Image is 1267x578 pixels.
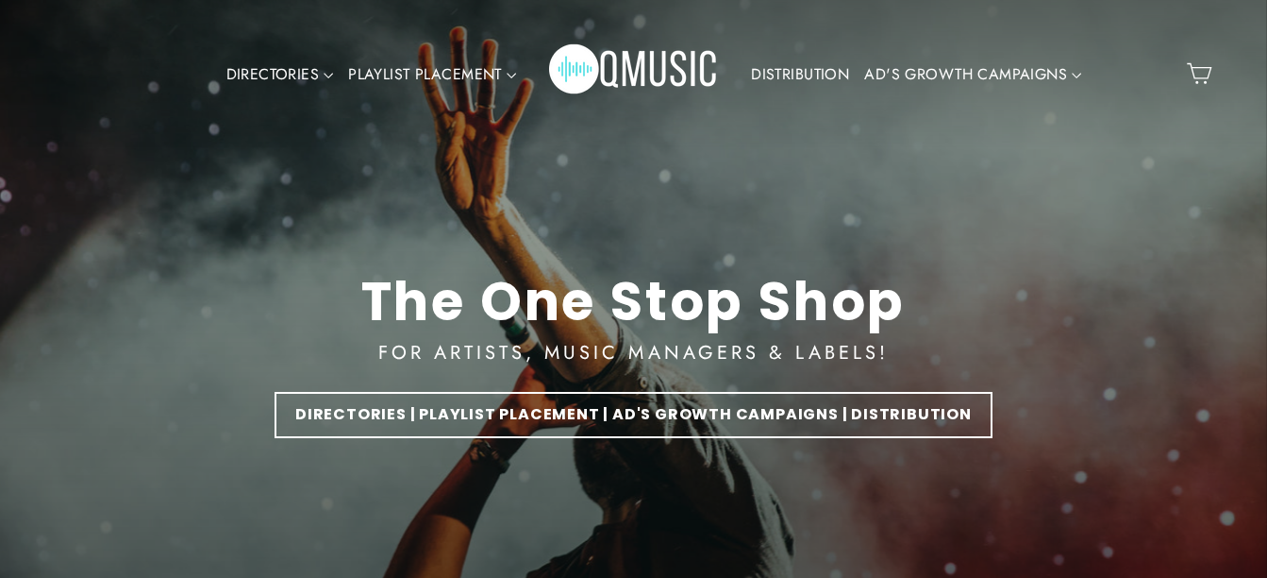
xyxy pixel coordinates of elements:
[361,270,907,333] div: The One Stop Shop
[549,31,719,116] img: Q Music Promotions
[341,53,524,96] a: PLAYLIST PLACEMENT
[857,53,1089,96] a: AD'S GROWTH CAMPAIGNS
[159,19,1109,129] div: Primary
[378,338,888,368] div: FOR ARTISTS, MUSIC MANAGERS & LABELS!
[219,53,342,96] a: DIRECTORIES
[275,392,992,438] a: DIRECTORIES | PLAYLIST PLACEMENT | AD'S GROWTH CAMPAIGNS | DISTRIBUTION
[743,53,857,96] a: DISTRIBUTION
